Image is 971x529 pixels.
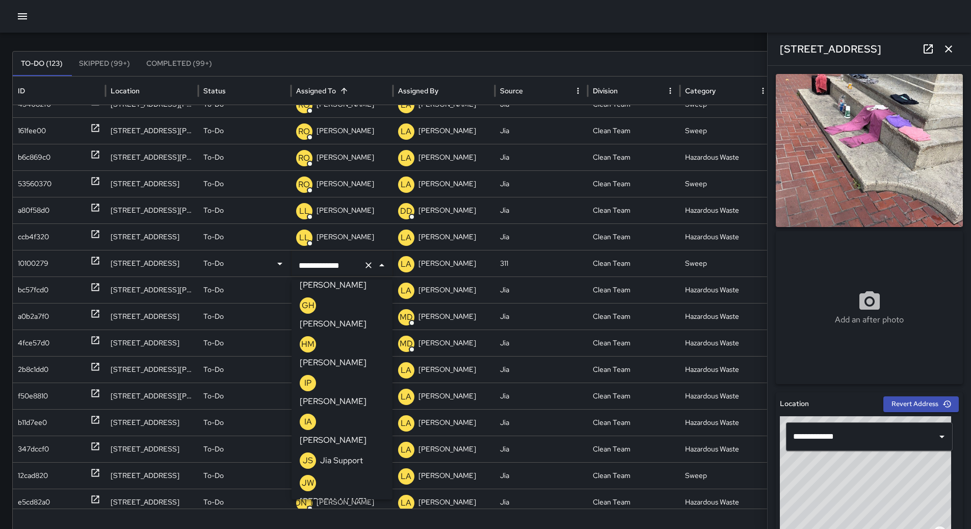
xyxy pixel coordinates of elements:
[588,356,680,383] div: Clean Team
[203,383,224,409] p: To-Do
[418,118,476,144] p: [PERSON_NAME]
[418,144,476,170] p: [PERSON_NAME]
[685,86,716,95] div: Category
[418,171,476,197] p: [PERSON_NAME]
[18,144,50,170] div: b6c869c0
[588,144,680,170] div: Clean Team
[317,144,374,170] p: [PERSON_NAME]
[106,462,198,489] div: 101 Grove Street
[495,170,588,197] div: Jia
[317,224,374,250] p: [PERSON_NAME]
[401,470,411,483] p: LA
[203,224,224,250] p: To-Do
[106,489,198,515] div: 165 Grove Street
[495,462,588,489] div: Jia
[495,383,588,409] div: Jia
[302,477,314,489] p: JW
[296,86,336,95] div: Assigned To
[588,223,680,250] div: Clean Team
[418,357,476,383] p: [PERSON_NAME]
[300,279,366,291] p: [PERSON_NAME]
[300,318,366,330] p: [PERSON_NAME]
[593,86,618,95] div: Division
[495,330,588,356] div: Jia
[680,250,773,276] div: Sweep
[299,205,309,217] p: LL
[203,330,224,356] p: To-Do
[588,117,680,144] div: Clean Team
[495,197,588,223] div: Jia
[203,250,224,276] p: To-Do
[106,356,198,383] div: 3537 Fulton Street
[111,86,140,95] div: Location
[298,179,310,191] p: RO
[398,86,438,95] div: Assigned By
[680,383,773,409] div: Hazardous Waste
[401,152,411,164] p: LA
[680,144,773,170] div: Hazardous Waste
[418,436,476,462] p: [PERSON_NAME]
[495,436,588,462] div: Jia
[18,86,25,95] div: ID
[418,197,476,223] p: [PERSON_NAME]
[203,463,224,489] p: To-Do
[680,356,773,383] div: Hazardous Waste
[588,462,680,489] div: Clean Team
[418,224,476,250] p: [PERSON_NAME]
[298,125,310,138] p: RO
[300,495,366,508] p: [PERSON_NAME]
[317,489,374,515] p: [PERSON_NAME]
[106,409,198,436] div: 1150 Market Street
[303,455,313,467] p: JS
[495,144,588,170] div: Jia
[271,497,337,509] p: [PERSON_NAME]
[680,303,773,330] div: Hazardous Waste
[300,434,366,446] p: [PERSON_NAME]
[203,410,224,436] p: To-Do
[401,497,411,509] p: LA
[317,277,374,303] p: [PERSON_NAME]
[680,276,773,303] div: Hazardous Waste
[418,277,476,303] p: [PERSON_NAME]
[500,86,523,95] div: Source
[401,285,411,297] p: LA
[301,338,314,350] p: HM
[300,395,366,408] p: [PERSON_NAME]
[400,205,412,217] p: DD
[304,377,311,389] p: IP
[401,364,411,376] p: LA
[203,171,224,197] p: To-Do
[18,410,47,436] div: b11d7ee0
[298,152,310,164] p: RO
[588,250,680,276] div: Clean Team
[18,383,48,409] div: f50e8810
[106,144,198,170] div: 321-325 Fulton Street
[337,84,351,98] button: Sort
[588,197,680,223] div: Clean Team
[418,304,476,330] p: [PERSON_NAME]
[138,52,220,76] button: Completed (99+)
[588,330,680,356] div: Clean Team
[401,258,411,270] p: LA
[400,338,413,350] p: MD
[418,410,476,436] p: [PERSON_NAME]
[106,223,198,250] div: 171 Grove Street
[588,489,680,515] div: Clean Team
[106,276,198,303] div: 100 Fulton Street
[495,303,588,330] div: Jia
[680,409,773,436] div: Hazardous Waste
[418,330,476,356] p: [PERSON_NAME]
[317,118,374,144] p: [PERSON_NAME]
[680,330,773,356] div: Hazardous Waste
[588,170,680,197] div: Clean Team
[418,250,476,276] p: [PERSON_NAME]
[18,436,49,462] div: 347dccf0
[588,383,680,409] div: Clean Team
[299,232,309,244] p: LL
[203,86,226,95] div: Status
[18,171,51,197] div: 53560370
[320,455,363,467] p: Jia Support
[203,436,224,462] p: To-Do
[18,277,48,303] div: bc57fcd0
[495,489,588,515] div: Jia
